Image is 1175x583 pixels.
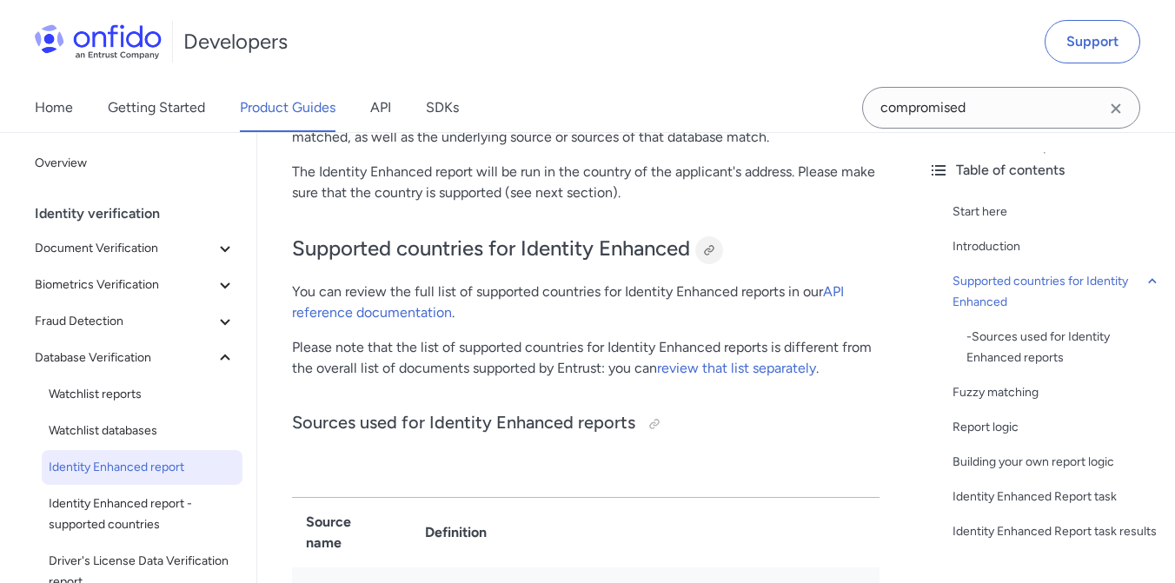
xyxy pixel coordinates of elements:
[35,83,73,132] a: Home
[953,452,1161,473] a: Building your own report logic
[292,235,880,264] h2: Supported countries for Identity Enhanced
[953,487,1161,507] a: Identity Enhanced Report task
[292,337,880,379] p: Please note that the list of supported countries for Identity Enhanced reports is different from ...
[42,377,242,412] a: Watchlist reports
[953,202,1161,222] a: Start here
[862,87,1140,129] input: Onfido search input field
[928,160,1161,181] div: Table of contents
[42,487,242,542] a: Identity Enhanced report - supported countries
[35,348,215,368] span: Database Verification
[292,162,880,203] p: The Identity Enhanced report will be run in the country of the applicant's address. Please make s...
[953,521,1161,542] a: Identity Enhanced Report task results
[49,384,236,405] span: Watchlist reports
[953,417,1161,438] a: Report logic
[28,146,242,181] a: Overview
[42,450,242,485] a: Identity Enhanced report
[306,513,351,551] strong: Source name
[183,28,288,56] h1: Developers
[28,268,242,302] button: Biometrics Verification
[35,238,215,259] span: Document Verification
[1045,20,1140,63] a: Support
[42,414,242,448] a: Watchlist databases
[240,83,335,132] a: Product Guides
[292,410,880,438] h3: Sources used for Identity Enhanced reports
[28,341,242,375] button: Database Verification
[49,457,236,478] span: Identity Enhanced report
[370,83,391,132] a: API
[426,83,459,132] a: SDKs
[292,283,844,321] a: API reference documentation
[35,153,236,174] span: Overview
[657,360,816,376] a: review that list separately
[966,327,1161,368] a: -Sources used for Identity Enhanced reports
[953,271,1161,313] a: Supported countries for Identity Enhanced
[49,421,236,441] span: Watchlist databases
[28,231,242,266] button: Document Verification
[292,282,880,323] p: You can review the full list of supported countries for Identity Enhanced reports in our .
[35,24,162,59] img: Onfido Logo
[425,524,487,540] strong: Definition
[35,311,215,332] span: Fraud Detection
[966,327,1161,368] div: - Sources used for Identity Enhanced reports
[108,83,205,132] a: Getting Started
[35,275,215,295] span: Biometrics Verification
[1105,98,1126,119] svg: Clear search field button
[953,382,1161,403] a: Fuzzy matching
[49,494,236,535] span: Identity Enhanced report - supported countries
[35,196,249,231] div: Identity verification
[28,304,242,339] button: Fraud Detection
[953,236,1161,257] a: Introduction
